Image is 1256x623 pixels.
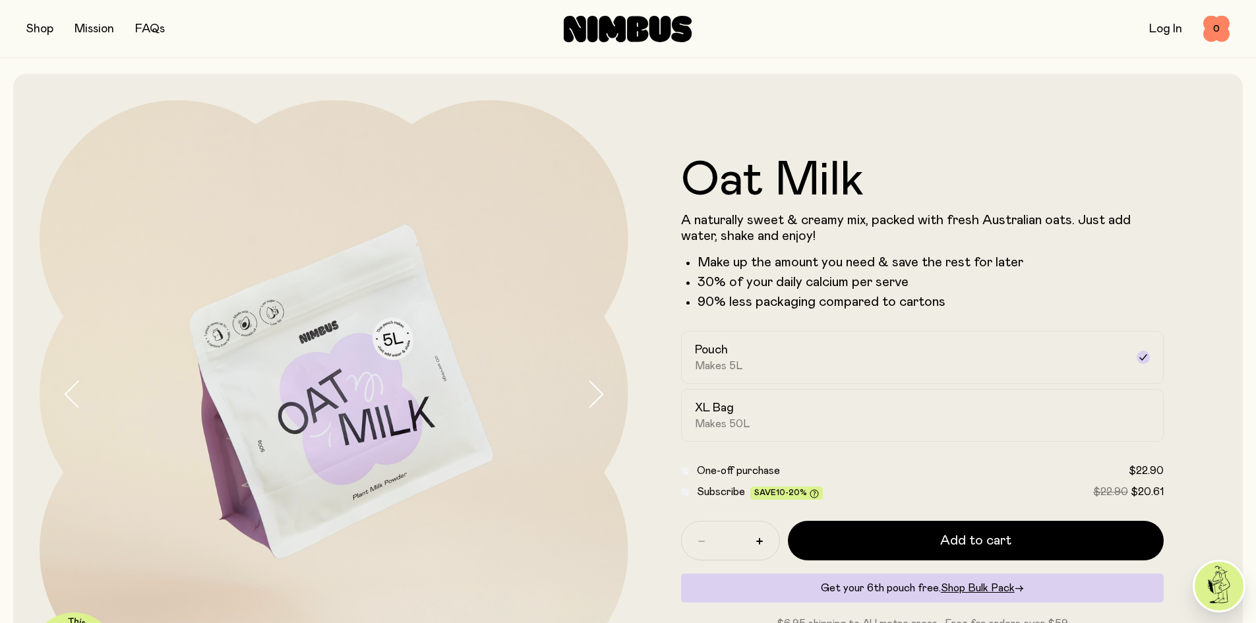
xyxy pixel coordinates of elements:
[681,574,1164,603] div: Get your 6th pouch free.
[681,212,1164,244] p: A naturally sweet & creamy mix, packed with fresh Australian oats. Just add water, shake and enjoy!
[754,489,819,498] span: Save
[698,294,1164,310] li: 90% less packaging compared to cartons
[695,400,734,416] h2: XL Bag
[697,465,780,476] span: One-off purchase
[1195,562,1243,610] img: agent
[695,342,728,358] h2: Pouch
[695,417,750,430] span: Makes 50L
[941,583,1015,593] span: Shop Bulk Pack
[776,489,807,496] span: 10-20%
[1131,487,1164,497] span: $20.61
[698,254,1164,270] li: Make up the amount you need & save the rest for later
[1203,16,1230,42] button: 0
[1093,487,1128,497] span: $22.90
[1129,465,1164,476] span: $22.90
[698,274,1164,290] li: 30% of your daily calcium per serve
[940,531,1011,550] span: Add to cart
[697,487,745,497] span: Subscribe
[1149,23,1182,35] a: Log In
[941,583,1024,593] a: Shop Bulk Pack→
[75,23,114,35] a: Mission
[681,157,1164,204] h1: Oat Milk
[695,359,743,372] span: Makes 5L
[135,23,165,35] a: FAQs
[788,521,1164,560] button: Add to cart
